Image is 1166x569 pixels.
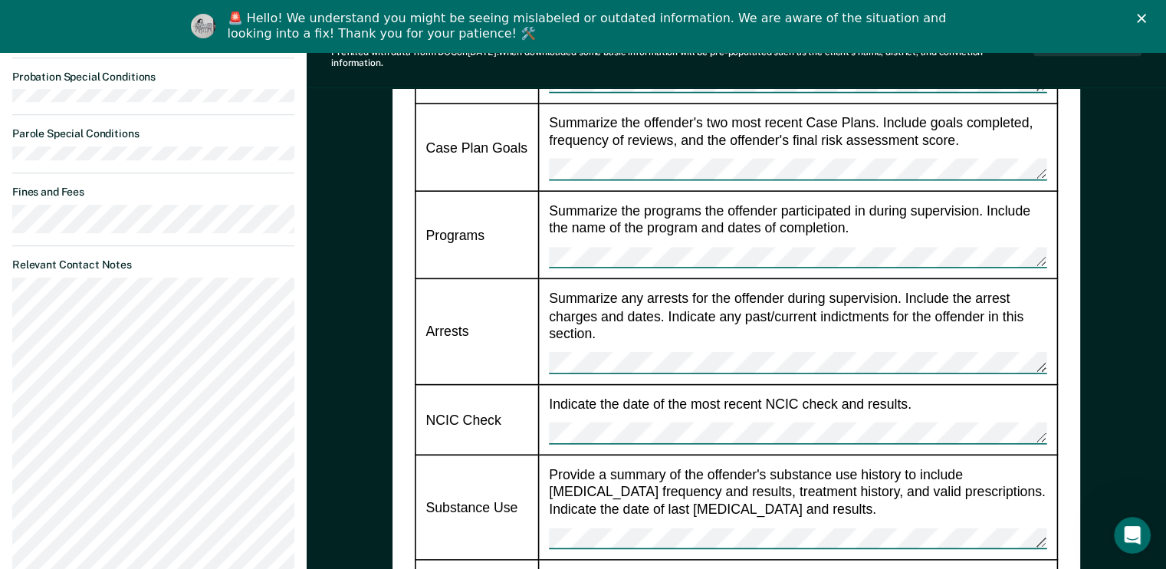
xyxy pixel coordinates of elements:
[549,289,1046,373] div: Summarize any arrests for the offender during supervision. Include the arrest charges and dates. ...
[12,71,294,84] dt: Probation Special Conditions
[1137,14,1152,23] div: Close
[415,190,539,278] td: Programs
[1114,517,1151,554] iframe: Intercom live chat
[12,258,294,271] dt: Relevant Contact Notes
[191,14,215,38] img: Profile image for Kim
[415,103,539,191] td: Case Plan Goals
[12,186,294,199] dt: Fines and Fees
[549,113,1046,180] div: Summarize the offender's two most recent Case Plans. Include goals completed, frequency of review...
[12,127,294,140] dt: Parole Special Conditions
[415,454,539,560] td: Substance Use
[549,465,1046,549] div: Provide a summary of the offender's substance use history to include [MEDICAL_DATA] frequency and...
[415,384,539,455] td: NCIC Check
[549,394,1046,443] div: Indicate the date of the most recent NCIC check and results.
[331,47,1033,69] div: Prefilled with data from TDOC on [DATE] . When downloaded some basic information will be pre-popu...
[415,278,539,384] td: Arrests
[228,11,951,41] div: 🚨 Hello! We understand you might be seeing mislabeled or outdated information. We are aware of th...
[549,201,1046,268] div: Summarize the programs the offender participated in during supervision. Include the name of the p...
